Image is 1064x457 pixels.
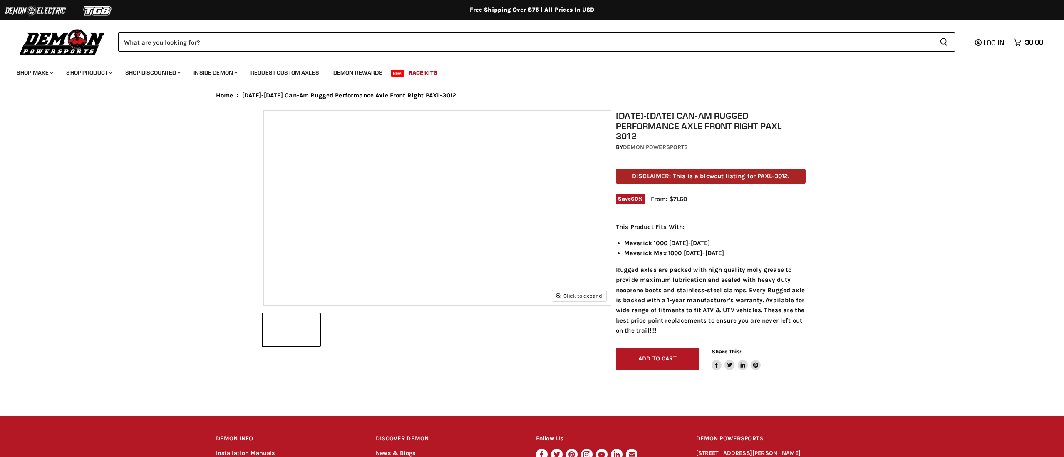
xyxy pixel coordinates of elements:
[327,64,389,81] a: Demon Rewards
[552,290,606,301] button: Click to expand
[616,169,806,184] p: DISCLAIMER: This is a blowout listing for PAXL-3012.
[712,348,742,355] span: Share this:
[696,429,848,449] h2: DEMON POWERSPORTS
[1009,36,1047,48] a: $0.00
[402,64,444,81] a: Race Kits
[67,3,129,19] img: TGB Logo 2
[971,39,1009,46] a: Log in
[933,32,955,52] button: Search
[118,32,933,52] input: Search
[624,248,806,258] li: Maverick Max 1000 [DATE]-[DATE]
[10,61,1041,81] ul: Main menu
[216,92,233,99] a: Home
[651,195,687,203] span: From: $71.60
[616,348,699,370] button: Add to cart
[536,429,680,449] h2: Follow Us
[616,194,645,204] span: Save %
[263,313,320,346] button: 2013-2018 Can-Am Rugged Performance Axle Front Right PAXL-3012 thumbnail
[623,144,688,151] a: Demon Powersports
[17,27,108,57] img: Demon Powersports
[4,3,67,19] img: Demon Electric Logo 2
[638,355,677,362] span: Add to cart
[616,143,806,152] div: by
[616,222,806,232] p: This Product Fits With:
[624,238,806,248] li: Maverick 1000 [DATE]-[DATE]
[60,64,117,81] a: Shop Product
[616,110,806,141] h1: [DATE]-[DATE] Can-Am Rugged Performance Axle Front Right PAXL-3012
[244,64,325,81] a: Request Custom Axles
[118,32,955,52] form: Product
[616,222,806,336] div: Rugged axles are packed with high quality moly grease to provide maximum lubrication and sealed w...
[1025,38,1043,46] span: $0.00
[376,429,520,449] h2: DISCOVER DEMON
[376,450,415,457] a: News & Blogs
[242,92,456,99] span: [DATE]-[DATE] Can-Am Rugged Performance Axle Front Right PAXL-3012
[631,196,638,202] span: 60
[391,70,405,77] span: New!
[199,6,865,14] div: Free Shipping Over $75 | All Prices In USD
[556,293,602,299] span: Click to expand
[216,429,360,449] h2: DEMON INFO
[119,64,186,81] a: Shop Discounted
[216,450,275,457] a: Installation Manuals
[187,64,243,81] a: Inside Demon
[712,348,761,370] aside: Share this:
[10,64,58,81] a: Shop Make
[983,38,1004,47] span: Log in
[199,92,865,99] nav: Breadcrumbs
